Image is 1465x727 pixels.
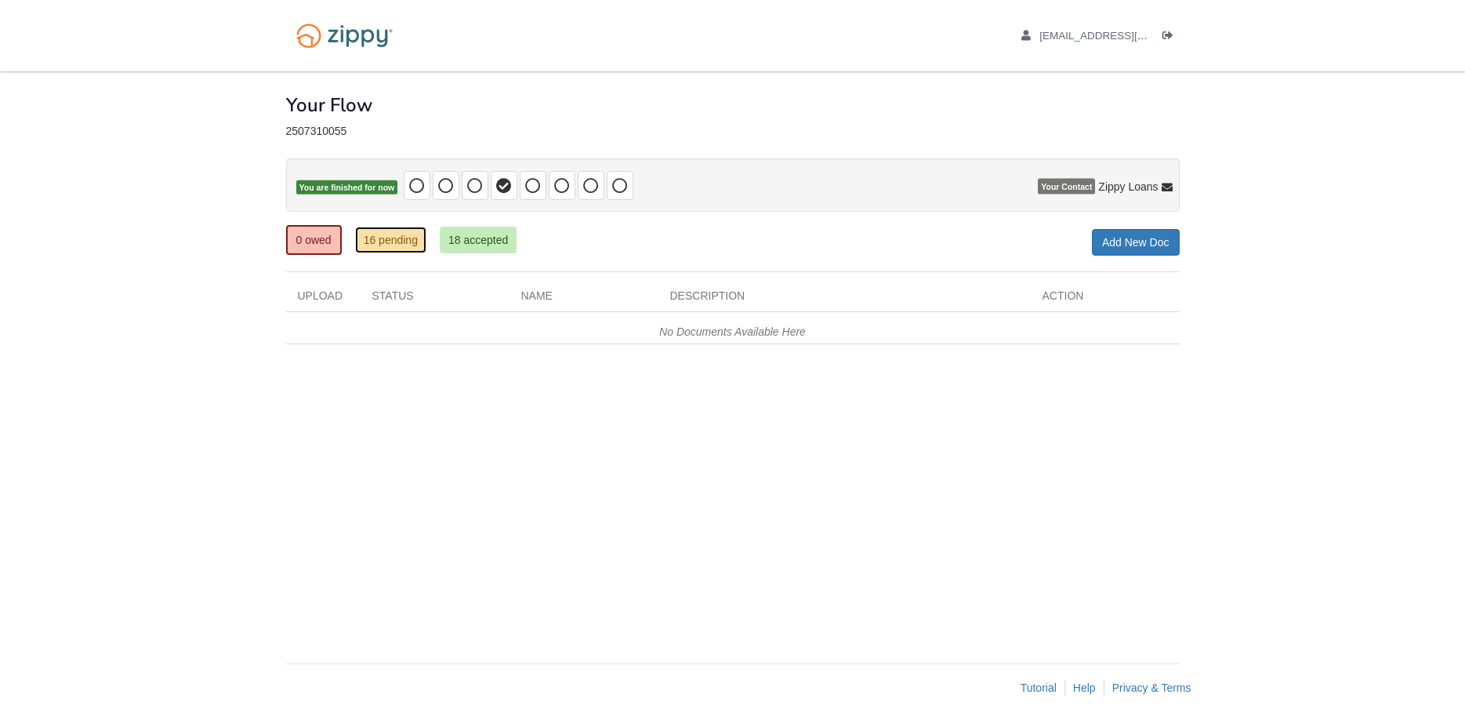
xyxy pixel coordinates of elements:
[361,288,509,311] div: Status
[440,227,517,253] a: 18 accepted
[1021,30,1220,45] a: edit profile
[296,180,398,195] span: You are finished for now
[286,16,403,56] img: Logo
[658,288,1031,311] div: Description
[509,288,658,311] div: Name
[1112,682,1191,694] a: Privacy & Terms
[1098,179,1158,194] span: Zippy Loans
[286,288,361,311] div: Upload
[659,325,806,338] em: No Documents Available Here
[286,95,372,115] h1: Your Flow
[1073,682,1096,694] a: Help
[1031,288,1180,311] div: Action
[1162,30,1180,45] a: Log out
[286,225,342,255] a: 0 owed
[286,125,1180,138] div: 2507310055
[1038,179,1095,194] span: Your Contact
[1021,682,1057,694] a: Tutorial
[1092,229,1180,256] a: Add New Doc
[355,227,426,253] a: 16 pending
[1039,30,1219,42] span: through_revenge@yahoo.com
